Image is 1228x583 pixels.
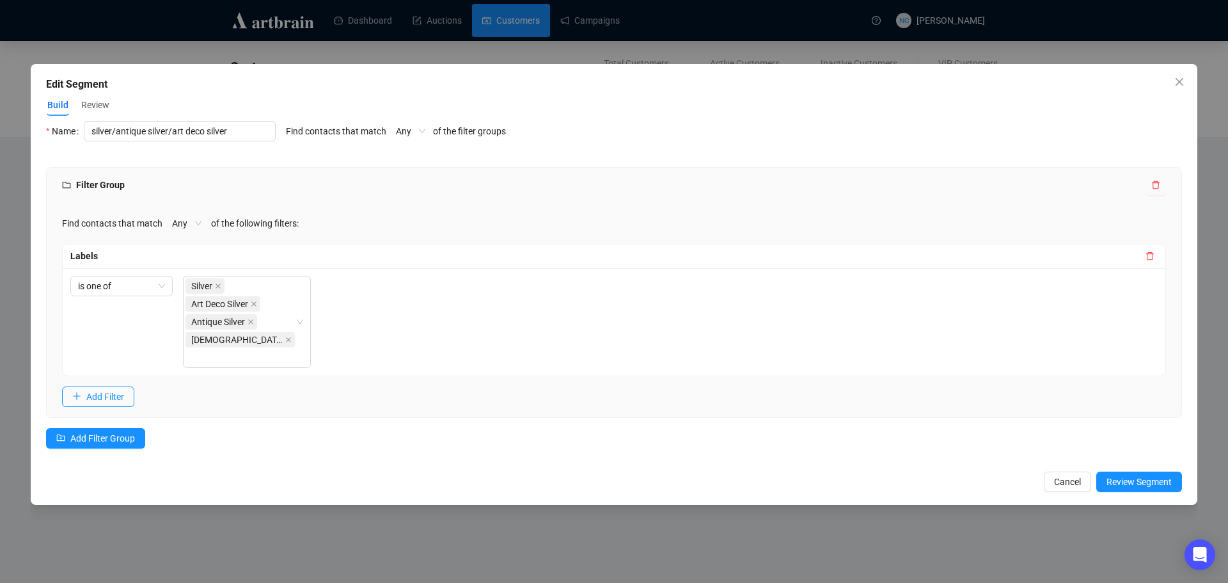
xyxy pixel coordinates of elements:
[47,99,68,112] span: Build
[191,297,248,311] span: Art Deco Silver
[81,99,109,112] span: Review
[191,333,283,347] span: [DEMOGRAPHIC_DATA] Silver
[185,296,260,312] span: Art Deco Silver
[185,314,257,330] span: Antique Silver
[62,387,134,407] button: Add Filter
[46,95,70,116] button: Build
[62,180,71,189] span: folder
[46,428,145,449] button: Add Filter Group
[72,392,81,401] span: plus
[285,337,292,343] span: close
[191,279,212,293] span: Silver
[1174,77,1185,87] span: close
[1054,475,1081,489] span: Cancel
[70,431,135,445] span: Add Filter Group
[191,315,245,329] span: Antique Silver
[185,278,224,294] span: Silver
[1106,475,1172,489] span: Review Segment
[78,276,165,296] span: is one of
[56,433,65,442] span: folder-add
[46,77,1182,92] div: Edit Segment
[80,95,111,115] button: Review
[1096,472,1182,492] button: Review Segment
[62,180,125,190] span: Filter Group
[1185,539,1215,570] div: Open Intercom Messenger
[62,213,1166,234] div: Find contacts that match of the following filters:
[251,301,257,307] span: close
[185,332,295,347] span: Judaica Silver
[1044,472,1091,492] button: Cancel
[396,122,425,141] span: Any
[248,319,254,325] span: close
[286,121,506,157] div: Find contacts that match of the filter groups
[215,283,221,289] span: close
[46,121,84,141] label: Name
[1151,180,1160,189] span: delete
[1145,252,1154,260] span: delete
[1169,72,1190,92] button: Close
[86,390,124,404] span: Add Filter
[70,249,1142,263] div: Labels
[172,214,201,233] span: Any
